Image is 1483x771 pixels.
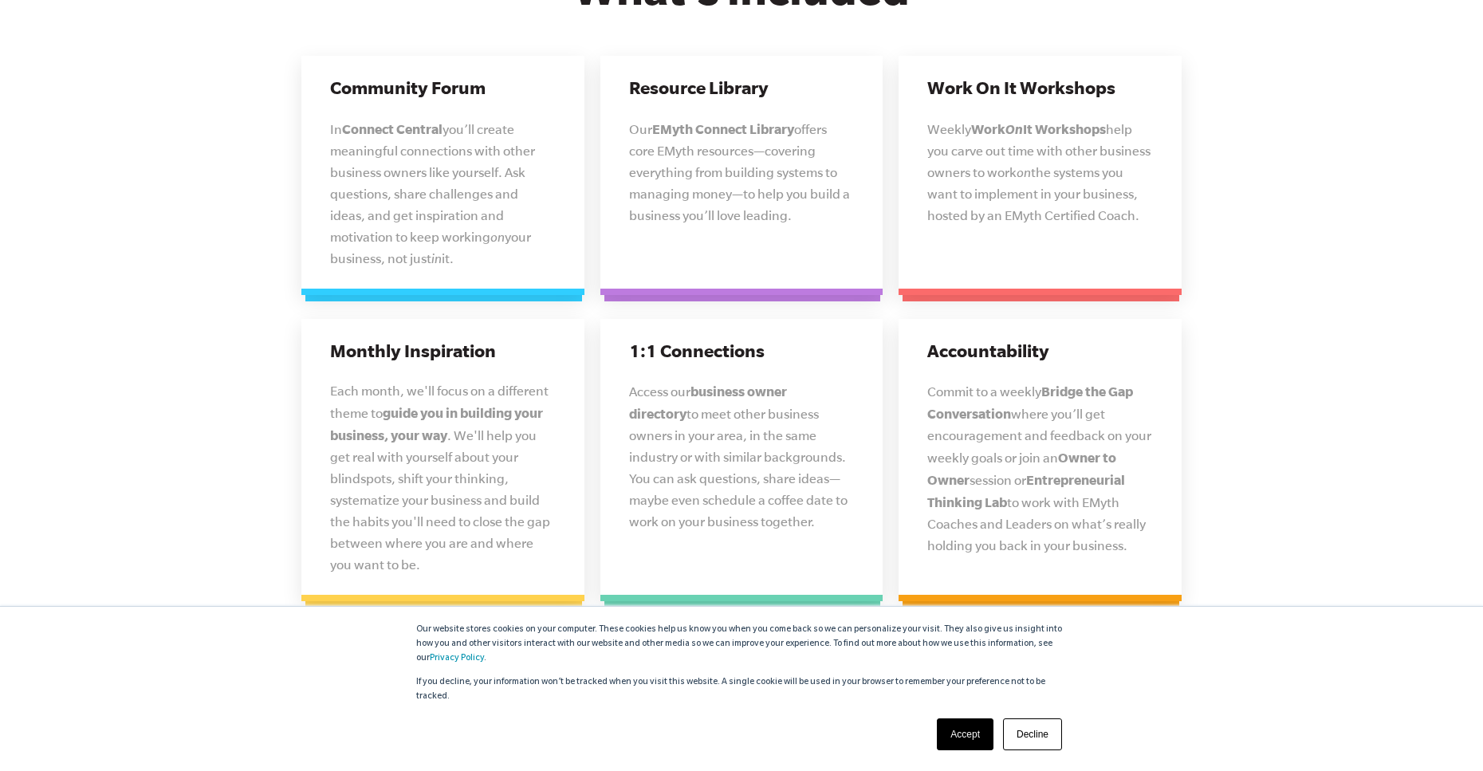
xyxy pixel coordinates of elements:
p: If you decline, your information won’t be tracked when you visit this website. A single cookie wi... [416,675,1067,704]
em: in [431,251,442,266]
p: Our website stores cookies on your computer. These cookies help us know you when you come back so... [416,623,1067,666]
a: Privacy Policy [430,654,484,663]
span: Community Forum [330,77,486,97]
h3: Monthly Inspiration [330,338,556,363]
strong: Work It Workshops [971,121,1106,136]
em: On [1005,121,1023,136]
span: business owner directory [629,384,787,421]
a: Decline [1003,718,1062,750]
span: the systems you want to implement in your business, hosted by an EMyth Certified Coach. [927,165,1139,222]
a: Accept [937,718,993,750]
p: Our offers core EMyth resources—covering everything from building systems to managing money—to he... [629,118,855,226]
strong: EMyth Connect Library [652,121,794,136]
span: Work On It Workshops [927,77,1115,97]
strong: Entrepreneurial Thinking Lab [927,472,1125,509]
span: to meet other business owners in your area, in the same industry or with similar backgrounds. You... [629,407,848,529]
strong: Connect Central [342,121,443,136]
span: . We'll help you get real with yourself about your blindspots, shift your thinking, systematize y... [330,428,550,572]
span: guide you in building your business, your way [330,405,543,443]
em: on [490,230,505,244]
span: Access our [629,384,690,399]
span: help you carve out time with other business owners to work [927,122,1151,179]
em: on [1017,165,1031,179]
span: Weekly [927,122,971,136]
h3: 1:1 Connections [629,338,855,363]
h3: Accountability [927,338,1153,363]
h3: Resource Library [629,75,855,100]
p: Commit to a weekly where you’ll get encouragement and feedback on your weekly goals or join an se... [927,380,1153,557]
p: In you’ll create meaningful connections with other business owners like yourself. Ask questions, ... [330,118,556,269]
span: Each month, we'll focus on a different theme to [330,384,549,420]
